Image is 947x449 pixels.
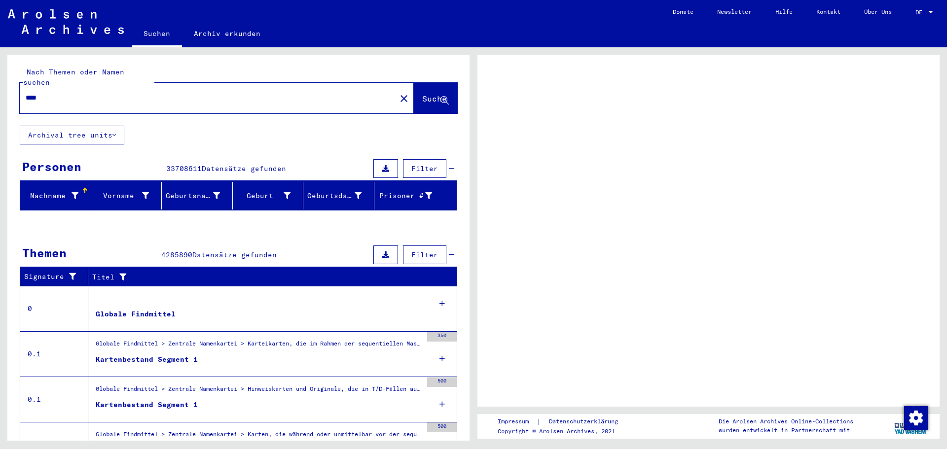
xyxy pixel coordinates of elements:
mat-header-cell: Prisoner # [374,182,457,209]
div: Geburtsdatum [307,188,374,204]
a: Impressum [498,416,537,427]
mat-header-cell: Geburt‏ [233,182,304,209]
div: Globale Findmittel [96,309,176,319]
div: Vorname [95,188,162,204]
div: 500 [427,422,457,432]
mat-header-cell: Nachname [20,182,91,209]
button: Archival tree units [20,126,124,144]
button: Suche [414,83,457,113]
div: Kartenbestand Segment 1 [96,354,198,365]
span: DE [915,9,926,16]
button: Clear [394,88,414,108]
div: Prisoner # [378,191,433,201]
div: Nachname [24,191,78,201]
div: Titel [92,272,437,282]
div: Vorname [95,191,149,201]
td: 0.1 [20,331,88,377]
p: wurden entwickelt in Partnerschaft mit [719,426,853,435]
div: | [498,416,630,427]
a: Suchen [132,22,182,47]
div: Kartenbestand Segment 1 [96,400,198,410]
div: Geburtsdatum [307,191,362,201]
div: Titel [92,269,447,285]
div: Geburtsname [166,191,220,201]
span: Datensätze gefunden [202,164,286,173]
mat-icon: close [398,93,410,104]
div: Geburt‏ [237,191,291,201]
button: Filter [403,245,446,264]
mat-header-cell: Geburtsname [162,182,233,209]
div: Signature [24,272,80,282]
td: 0.1 [20,377,88,422]
img: yv_logo.png [892,414,929,438]
span: 4285890 [161,250,192,259]
div: Signature [24,269,90,285]
span: Suche [422,94,447,104]
div: Prisoner # [378,188,445,204]
mat-header-cell: Vorname [91,182,162,209]
span: 33708611 [166,164,202,173]
img: Zustimmung ändern [904,406,928,430]
div: Nachname [24,188,91,204]
span: Filter [411,164,438,173]
span: Datensätze gefunden [192,250,277,259]
div: 350 [427,332,457,342]
div: Geburtsname [166,188,232,204]
mat-header-cell: Geburtsdatum [303,182,374,209]
a: Datenschutzerklärung [541,416,630,427]
p: Die Arolsen Archives Online-Collections [719,417,853,426]
p: Copyright © Arolsen Archives, 2021 [498,427,630,436]
div: Themen [22,244,67,262]
a: Archiv erkunden [182,22,272,45]
div: Globale Findmittel > Zentrale Namenkartei > Karten, die während oder unmittelbar vor der sequenti... [96,430,422,444]
div: Globale Findmittel > Zentrale Namenkartei > Hinweiskarten und Originale, die in T/D-Fällen aufgef... [96,384,422,398]
div: Globale Findmittel > Zentrale Namenkartei > Karteikarten, die im Rahmen der sequentiellen Massend... [96,339,422,353]
div: 500 [427,377,457,387]
div: Geburt‏ [237,188,303,204]
mat-label: Nach Themen oder Namen suchen [23,68,124,87]
div: Personen [22,158,81,175]
td: 0 [20,286,88,331]
button: Filter [403,159,446,178]
span: Filter [411,250,438,259]
img: Arolsen_neg.svg [8,9,124,34]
